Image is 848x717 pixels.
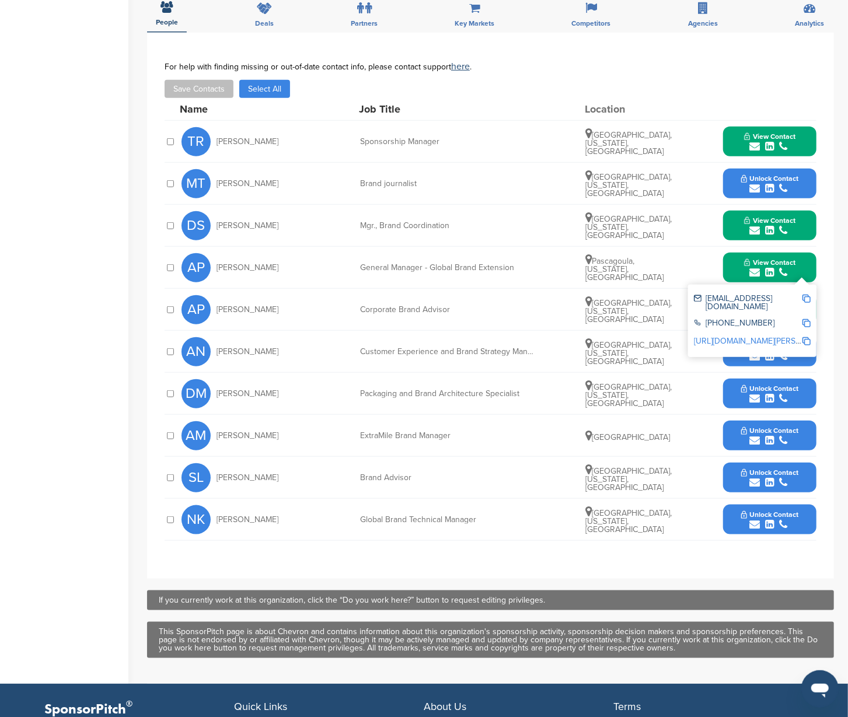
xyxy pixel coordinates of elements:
a: [URL][DOMAIN_NAME][PERSON_NAME] [694,336,836,346]
span: [PERSON_NAME] [217,306,278,314]
div: [EMAIL_ADDRESS][DOMAIN_NAME] [694,295,802,311]
button: Unlock Contact [727,166,813,201]
div: Sponsorship Manager [360,138,535,146]
div: [PHONE_NUMBER] [694,319,802,329]
button: Unlock Contact [727,502,813,537]
div: Mgr., Brand Coordination [360,222,535,230]
span: [PERSON_NAME] [217,264,278,272]
span: [PERSON_NAME] [217,516,278,524]
span: Unlock Contact [741,174,799,183]
span: SL [182,463,211,492]
button: Save Contacts [165,80,233,98]
span: AP [182,253,211,282]
div: If you currently work at this organization, click the “Do you work here?” button to request editi... [159,596,822,604]
div: Job Title [359,104,534,114]
span: View Contact [744,258,795,267]
button: View Contact [730,250,809,285]
div: Location [585,104,672,114]
img: Copy [802,337,811,345]
span: Quick Links [235,700,288,713]
span: Unlock Contact [741,510,799,519]
a: here [451,61,470,72]
span: [PERSON_NAME] [217,348,278,356]
div: Brand Advisor [360,474,535,482]
span: [GEOGRAPHIC_DATA], [US_STATE], [GEOGRAPHIC_DATA] [585,214,672,240]
span: AP [182,295,211,324]
div: Brand journalist [360,180,535,188]
div: Corporate Brand Advisor [360,306,535,314]
div: Global Brand Technical Manager [360,516,535,524]
span: AM [182,421,211,450]
span: View Contact [744,216,795,225]
span: [GEOGRAPHIC_DATA], [US_STATE], [GEOGRAPHIC_DATA] [585,508,672,534]
span: Unlock Contact [741,426,799,435]
span: DM [182,379,211,408]
div: Name [180,104,308,114]
span: Competitors [572,20,611,27]
div: For help with finding missing or out-of-date contact info, please contact support . [165,62,816,71]
span: [GEOGRAPHIC_DATA], [US_STATE], [GEOGRAPHIC_DATA] [585,382,672,408]
span: View Contact [744,132,795,141]
span: [GEOGRAPHIC_DATA], [US_STATE], [GEOGRAPHIC_DATA] [585,466,672,492]
span: Key Markets [455,20,494,27]
span: [GEOGRAPHIC_DATA], [US_STATE], [GEOGRAPHIC_DATA] [585,340,672,366]
span: Analytics [795,20,824,27]
span: [GEOGRAPHIC_DATA], [US_STATE], [GEOGRAPHIC_DATA] [585,130,672,156]
div: ExtraMile Brand Manager [360,432,535,440]
span: [PERSON_NAME] [217,474,278,482]
img: Copy [802,295,811,303]
iframe: Button to launch messaging window [801,670,839,708]
button: Select All [239,80,290,98]
span: [PERSON_NAME] [217,390,278,398]
span: [GEOGRAPHIC_DATA], [US_STATE], [GEOGRAPHIC_DATA] [585,298,672,324]
button: View Contact [730,208,809,243]
div: General Manager - Global Brand Extension [360,264,535,272]
span: Deals [255,20,274,27]
span: Agencies [688,20,718,27]
span: NK [182,505,211,534]
span: MT [182,169,211,198]
span: Pascagoula, [US_STATE], [GEOGRAPHIC_DATA] [585,256,664,282]
span: [PERSON_NAME] [217,180,278,188]
button: Unlock Contact [727,418,813,453]
button: View Contact [730,124,809,159]
span: [GEOGRAPHIC_DATA] [585,432,670,442]
span: ® [127,697,133,711]
span: TR [182,127,211,156]
span: [PERSON_NAME] [217,222,278,230]
span: Terms [614,700,641,713]
span: Partners [351,20,378,27]
div: Customer Experience and Brand Strategy Manager [360,348,535,356]
span: [PERSON_NAME] [217,138,278,146]
div: Packaging and Brand Architecture Specialist [360,390,535,398]
span: Unlock Contact [741,468,799,477]
span: AN [182,337,211,366]
div: This SponsorPitch page is about Chevron and contains information about this organization's sponso... [159,628,822,652]
button: Unlock Contact [727,460,813,495]
span: Unlock Contact [741,384,799,393]
span: [PERSON_NAME] [217,432,278,440]
span: [GEOGRAPHIC_DATA], [US_STATE], [GEOGRAPHIC_DATA] [585,172,672,198]
span: DS [182,211,211,240]
img: Copy [802,319,811,327]
span: About Us [424,700,467,713]
span: People [156,19,178,26]
button: Unlock Contact [727,376,813,411]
